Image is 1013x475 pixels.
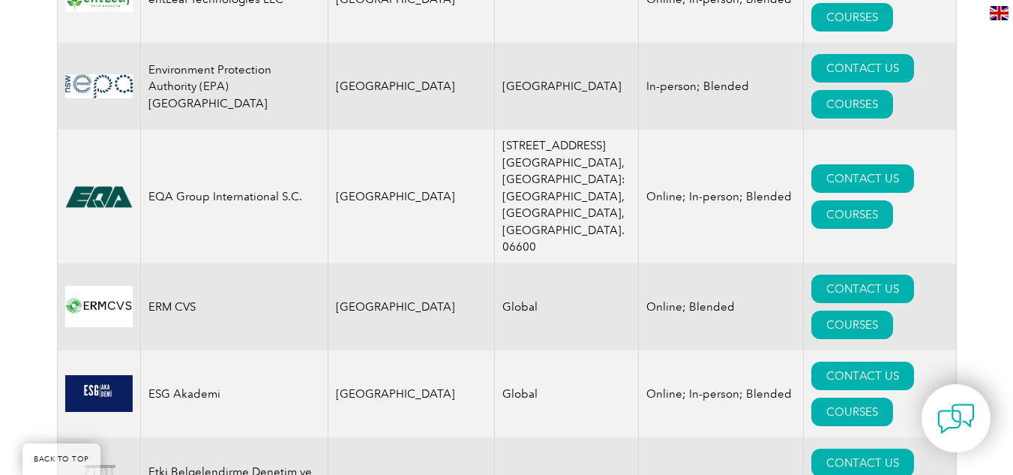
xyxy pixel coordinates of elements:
a: CONTACT US [811,362,914,390]
td: [GEOGRAPHIC_DATA] [328,263,495,350]
a: CONTACT US [811,164,914,193]
a: COURSES [811,200,893,229]
a: COURSES [811,398,893,426]
td: Online; In-person; Blended [639,130,804,263]
a: COURSES [811,3,893,32]
img: 607f6408-376f-eb11-a812-002248153038-logo.png [65,286,133,327]
td: Online; Blended [639,263,804,350]
img: en [990,6,1009,20]
td: [STREET_ADDRESS] [GEOGRAPHIC_DATA], [GEOGRAPHIC_DATA]: [GEOGRAPHIC_DATA], [GEOGRAPHIC_DATA], [GEO... [495,130,639,263]
td: EQA Group International S.C. [140,130,328,263]
td: [GEOGRAPHIC_DATA] [328,43,495,130]
a: COURSES [811,311,893,339]
td: Global [495,263,639,350]
img: contact-chat.png [937,400,975,437]
td: [GEOGRAPHIC_DATA] [495,43,639,130]
img: b30af040-fd5b-f011-bec2-000d3acaf2fb-logo.png [65,375,133,412]
a: CONTACT US [811,54,914,83]
a: COURSES [811,90,893,119]
img: cf3e4118-476f-eb11-a812-00224815377e-logo.png [65,179,133,215]
td: ESG Akademi [140,350,328,437]
td: [GEOGRAPHIC_DATA] [328,350,495,437]
a: CONTACT US [811,275,914,303]
td: [GEOGRAPHIC_DATA] [328,130,495,263]
a: BACK TO TOP [22,443,100,475]
td: Global [495,350,639,437]
td: In-person; Blended [639,43,804,130]
td: Environment Protection Authority (EPA) [GEOGRAPHIC_DATA] [140,43,328,130]
img: 0b2a24ac-d9bc-ea11-a814-000d3a79823d-logo.jpg [65,74,133,98]
td: Online; In-person; Blended [639,350,804,437]
td: ERM CVS [140,263,328,350]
